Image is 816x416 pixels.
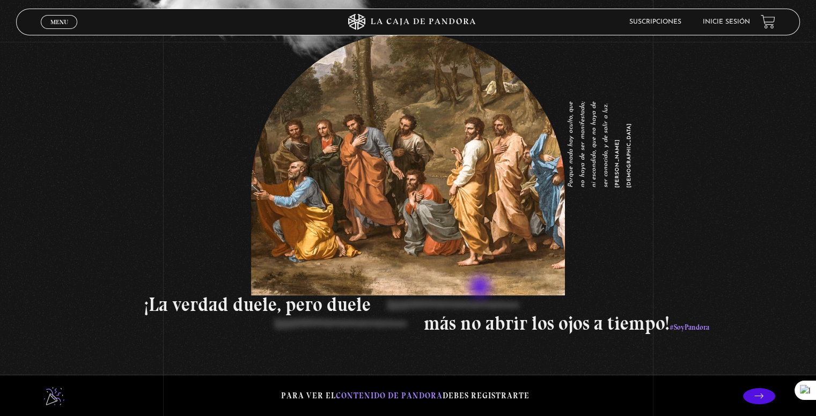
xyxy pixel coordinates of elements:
[703,19,750,25] a: Inicie sesión
[629,19,681,25] a: Suscripciones
[611,101,634,187] span: [PERSON_NAME][DEMOGRAPHIC_DATA]
[50,19,68,25] span: Menu
[565,101,635,187] p: Porque nada hay oculto, que no haya de ser manifestado; ni escondido, que no haya de ser conocido...
[281,389,530,403] p: Para ver el debes registrarte
[761,14,775,29] a: View your shopping cart
[670,323,709,331] span: #SoyPandora
[47,27,72,35] span: Cerrar
[336,391,443,400] span: contenido de Pandora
